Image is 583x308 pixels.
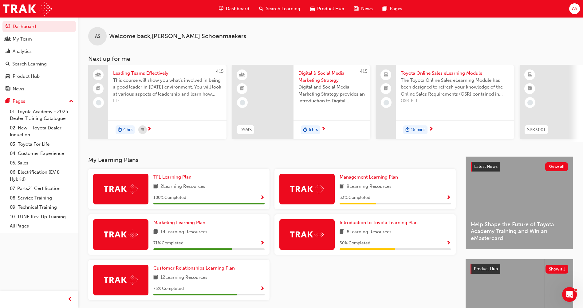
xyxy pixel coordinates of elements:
[96,85,100,93] span: booktick-icon
[321,127,326,132] span: next-icon
[104,184,138,194] img: Trak
[2,21,76,32] a: Dashboard
[528,71,532,79] span: learningResourceType_ELEARNING-icon
[310,5,315,13] span: car-icon
[2,96,76,107] button: Pages
[7,193,76,203] a: 08. Service Training
[6,24,10,30] span: guage-icon
[471,162,568,172] a: Latest NewsShow all
[6,86,10,92] span: news-icon
[340,183,344,191] span: book-icon
[340,228,344,236] span: book-icon
[240,85,244,93] span: booktick-icon
[401,97,509,105] span: OSR-EL1
[572,5,577,12] span: AS
[7,221,76,231] a: All Pages
[378,2,407,15] a: pages-iconPages
[309,126,318,133] span: 6 hrs
[527,126,546,133] span: SPK3001
[446,239,451,247] button: Show Progress
[340,240,370,247] span: 50 % Completed
[96,100,101,105] span: learningRecordVerb_NONE-icon
[2,71,76,82] a: Product Hub
[360,69,367,74] span: 415
[260,241,265,246] span: Show Progress
[13,73,40,80] div: Product Hub
[429,127,433,132] span: next-icon
[160,274,207,282] span: 12 Learning Resources
[474,164,498,169] span: Latest News
[7,107,76,123] a: 01. Toyota Academy - 2025 Dealer Training Catalogue
[153,194,186,201] span: 100 % Completed
[2,58,76,70] a: Search Learning
[376,65,514,139] a: Toyota Online Sales eLearning ModuleThe Toyota Online Sales eLearning Module has been designed to...
[153,265,235,271] span: Customer Relationships Learning Plan
[527,100,533,105] span: learningRecordVerb_NONE-icon
[113,97,222,105] span: LTE
[219,5,223,13] span: guage-icon
[259,5,263,13] span: search-icon
[303,126,307,134] span: duration-icon
[298,70,365,84] span: Digital & Social Media Marketing Strategy
[239,126,252,133] span: DSMS
[305,2,349,15] a: car-iconProduct Hub
[411,126,425,133] span: 15 mins
[7,123,76,140] a: 02. New - Toyota Dealer Induction
[68,296,72,303] span: prev-icon
[214,2,254,15] a: guage-iconDashboard
[153,220,205,225] span: Marketing Learning Plan
[123,126,132,133] span: 4 hrs
[69,97,73,105] span: up-icon
[6,74,10,79] span: car-icon
[260,286,265,292] span: Show Progress
[240,100,245,105] span: learningRecordVerb_NONE-icon
[361,5,373,12] span: News
[340,220,418,225] span: Introduction to Toyota Learning Plan
[109,33,246,40] span: Welcome back , [PERSON_NAME] Schoenmaekers
[446,241,451,246] span: Show Progress
[113,77,222,98] span: This course will show you what's involved in being a good leader in [DATE] environment. You will ...
[384,85,388,93] span: booktick-icon
[88,156,456,164] h3: My Learning Plans
[13,36,32,43] div: My Team
[153,228,158,236] span: book-icon
[290,230,324,239] img: Trak
[95,33,100,40] span: AS
[216,69,223,74] span: 415
[340,174,400,181] a: Management Learning Plan
[405,126,410,134] span: duration-icon
[569,3,580,14] button: AS
[160,183,205,191] span: 2 Learning Resources
[401,77,509,98] span: The Toyota Online Sales eLearning Module has been designed to refresh your knowledge of the Onlin...
[153,274,158,282] span: book-icon
[104,275,138,285] img: Trak
[466,156,573,249] a: Latest NewsShow allHelp Shape the Future of Toyota Academy Training and Win an eMastercard!
[347,183,392,191] span: 9 Learning Resources
[562,287,577,302] iframe: Intercom live chat
[13,98,25,105] div: Pages
[96,71,100,79] span: people-icon
[3,2,52,16] a: Trak
[290,184,324,194] img: Trak
[384,71,388,79] span: laptop-icon
[354,5,359,13] span: news-icon
[446,194,451,202] button: Show Progress
[118,126,122,134] span: duration-icon
[88,65,227,139] a: 415Leading Teams EffectivelyThis course will show you what's involved in being a good leader in [...
[260,285,265,293] button: Show Progress
[153,174,194,181] a: TFL Learning Plan
[7,184,76,193] a: 07. Parts21 Certification
[12,61,47,68] div: Search Learning
[226,5,249,12] span: Dashboard
[340,194,370,201] span: 33 % Completed
[471,264,568,274] a: Product HubShow all
[317,5,344,12] span: Product Hub
[260,239,265,247] button: Show Progress
[153,219,208,226] a: Marketing Learning Plan
[141,126,144,134] span: calendar-icon
[260,195,265,201] span: Show Progress
[254,2,305,15] a: search-iconSearch Learning
[232,65,370,139] a: 415DSMSDigital & Social Media Marketing StrategyDigital and Social Media Marketing Strategy provi...
[78,55,583,62] h3: Next up for me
